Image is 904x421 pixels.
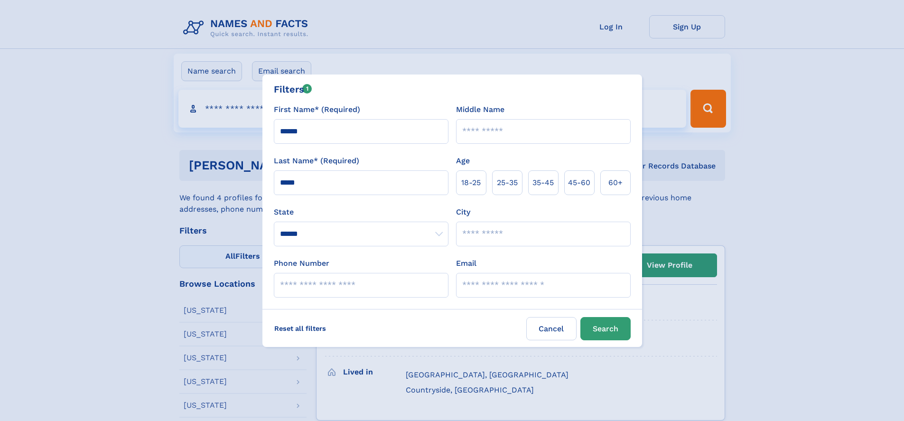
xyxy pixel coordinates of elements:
[456,104,504,115] label: Middle Name
[268,317,332,340] label: Reset all filters
[497,177,518,188] span: 25‑35
[274,155,359,167] label: Last Name* (Required)
[526,317,577,340] label: Cancel
[608,177,623,188] span: 60+
[274,104,360,115] label: First Name* (Required)
[456,258,476,269] label: Email
[274,258,329,269] label: Phone Number
[580,317,631,340] button: Search
[456,155,470,167] label: Age
[461,177,481,188] span: 18‑25
[532,177,554,188] span: 35‑45
[568,177,590,188] span: 45‑60
[274,82,312,96] div: Filters
[456,206,470,218] label: City
[274,206,448,218] label: State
